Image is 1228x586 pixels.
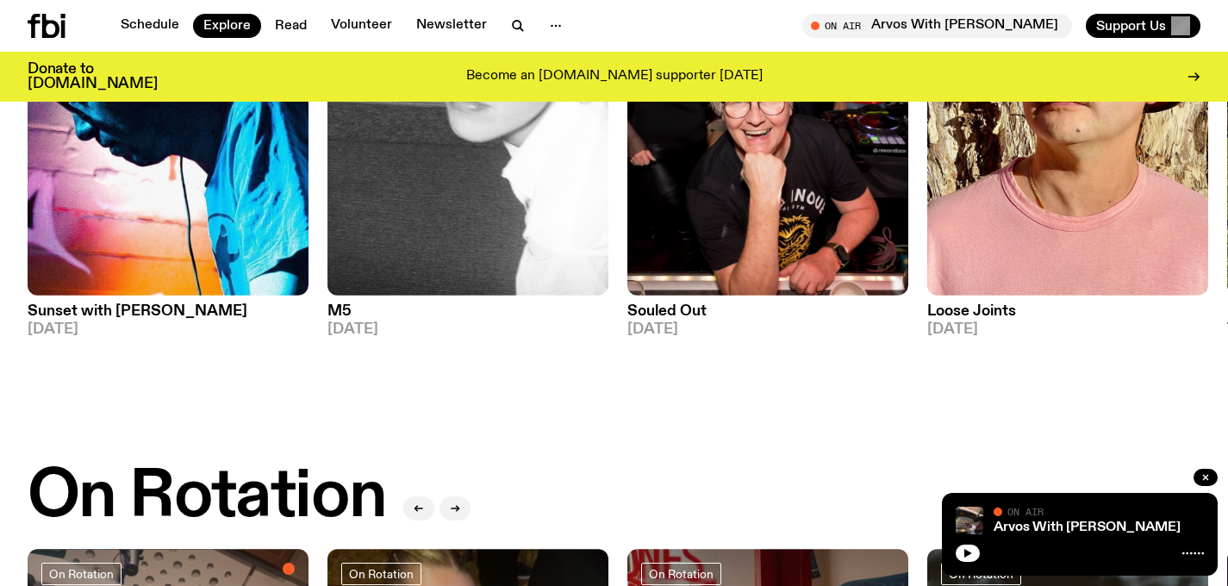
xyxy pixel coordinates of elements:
[321,14,402,38] a: Volunteer
[28,296,309,337] a: Sunset with [PERSON_NAME][DATE]
[28,464,386,530] h2: On Rotation
[627,304,908,319] h3: Souled Out
[327,322,608,337] span: [DATE]
[927,296,1208,337] a: Loose Joints[DATE]
[627,296,908,337] a: Souled Out[DATE]
[28,62,158,91] h3: Donate to [DOMAIN_NAME]
[406,14,497,38] a: Newsletter
[49,568,114,581] span: On Rotation
[994,521,1181,534] a: Arvos With [PERSON_NAME]
[641,563,721,585] a: On Rotation
[28,304,309,319] h3: Sunset with [PERSON_NAME]
[927,322,1208,337] span: [DATE]
[649,568,714,581] span: On Rotation
[927,304,1208,319] h3: Loose Joints
[349,568,414,581] span: On Rotation
[466,69,763,84] p: Become an [DOMAIN_NAME] supporter [DATE]
[327,296,608,337] a: M5[DATE]
[193,14,261,38] a: Explore
[1007,506,1044,517] span: On Air
[802,14,1072,38] button: On AirArvos With [PERSON_NAME]
[1096,18,1166,34] span: Support Us
[110,14,190,38] a: Schedule
[265,14,317,38] a: Read
[28,322,309,337] span: [DATE]
[341,563,421,585] a: On Rotation
[627,322,908,337] span: [DATE]
[327,304,608,319] h3: M5
[41,563,122,585] a: On Rotation
[941,563,1021,585] a: On Rotation
[1086,14,1200,38] button: Support Us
